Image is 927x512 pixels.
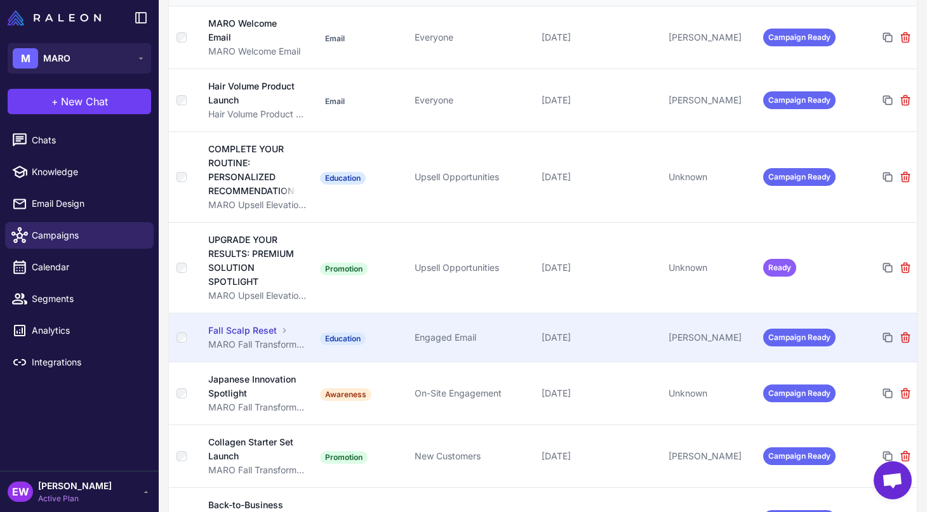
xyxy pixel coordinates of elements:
[208,435,297,463] div: Collagen Starter Set Launch
[208,338,307,351] div: MARO Fall Transformation Plan - [DATE]
[5,222,154,249] a: Campaigns
[415,30,531,44] div: Everyone
[8,89,151,114] button: +New Chat
[43,51,70,65] span: MARO
[320,332,366,345] span: Education
[208,324,277,338] div: Fall Scalp Reset
[542,93,658,107] div: [DATE]
[320,32,350,45] span: Email
[32,228,143,242] span: Campaigns
[542,331,658,345] div: [DATE]
[5,159,154,185] a: Knowledge
[320,172,366,185] span: Education
[8,10,101,25] img: Raleon Logo
[669,449,754,463] div: [PERSON_NAME]
[763,329,836,346] span: Campaign Ready
[415,449,531,463] div: New Customers
[669,93,754,107] div: [PERSON_NAME]
[763,259,796,277] span: Ready
[874,461,912,499] a: Open chat
[32,292,143,306] span: Segments
[5,127,154,154] a: Chats
[669,386,754,400] div: Unknown
[8,482,33,502] div: EW
[415,386,531,400] div: On-Site Engagement
[38,493,112,504] span: Active Plan
[320,95,350,108] span: Email
[32,197,143,211] span: Email Design
[208,142,301,198] div: COMPLETE YOUR ROUTINE: PERSONALIZED RECOMMENDATIONS
[320,388,371,401] span: Awareness
[763,91,836,109] span: Campaign Ready
[208,233,301,289] div: UPGRADE YOUR RESULTS: PREMIUM SOLUTION SPOTLIGHT
[763,447,836,465] span: Campaign Ready
[763,29,836,46] span: Campaign Ready
[208,107,307,121] div: Hair Volume Product Launch
[542,449,658,463] div: [DATE]
[51,94,58,109] span: +
[542,170,658,184] div: [DATE]
[13,48,38,69] div: M
[32,260,143,274] span: Calendar
[208,372,298,400] div: Japanese Innovation Spotlight
[208,79,297,107] div: Hair Volume Product Launch
[32,133,143,147] span: Chats
[415,261,531,275] div: Upsell Opportunities
[5,190,154,217] a: Email Design
[763,168,836,186] span: Campaign Ready
[8,43,151,74] button: MMARO
[5,254,154,280] a: Calendar
[669,170,754,184] div: Unknown
[5,349,154,376] a: Integrations
[208,463,307,477] div: MARO Fall Transformation Plan - [DATE]
[542,261,658,275] div: [DATE]
[415,170,531,184] div: Upsell Opportunities
[208,198,307,212] div: MARO Upsell Elevation: Complementary Products Focus
[542,386,658,400] div: [DATE]
[32,355,143,369] span: Integrations
[38,479,112,493] span: [PERSON_NAME]
[5,286,154,312] a: Segments
[542,30,658,44] div: [DATE]
[415,93,531,107] div: Everyone
[208,44,307,58] div: MARO Welcome Email
[763,384,836,402] span: Campaign Ready
[415,331,531,345] div: Engaged Email
[32,165,143,179] span: Knowledge
[208,16,295,44] div: MARO Welcome Email
[320,451,368,464] span: Promotion
[32,324,143,338] span: Analytics
[320,263,368,275] span: Promotion
[669,331,754,345] div: [PERSON_NAME]
[669,30,754,44] div: [PERSON_NAME]
[61,94,108,109] span: New Chat
[208,400,307,414] div: MARO Fall Transformation Plan - [DATE]
[208,289,307,303] div: MARO Upsell Elevation: Complementary Products Focus
[5,317,154,344] a: Analytics
[669,261,754,275] div: Unknown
